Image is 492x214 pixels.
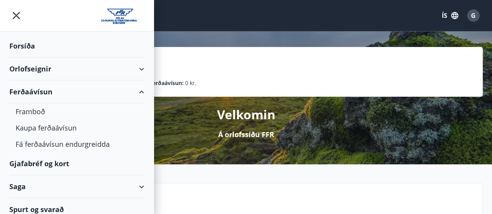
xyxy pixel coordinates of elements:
button: G [464,6,483,25]
button: ÍS [438,9,462,23]
p: Ferðaávísun : [149,79,184,87]
p: Velkomin [217,106,275,123]
div: Gjafabréf og kort [9,152,144,175]
div: Ferðaávísun [9,80,144,103]
span: G [471,11,476,20]
button: menu [9,9,23,23]
div: Forsíða [9,35,144,57]
div: Fá ferðaávísun endurgreidda [16,136,138,152]
img: union_logo [101,9,144,24]
span: 0 kr. [185,79,196,87]
p: Á orlofssíðu FFR [218,129,274,139]
div: Framboð [16,103,138,120]
div: Orlofseignir [9,57,144,80]
div: Kaupa ferðaávísun [16,120,138,136]
div: Saga [9,175,144,198]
